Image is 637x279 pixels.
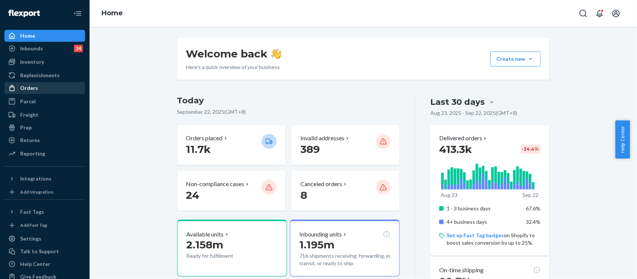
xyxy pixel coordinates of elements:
[70,6,85,21] button: Close Navigation
[576,6,591,21] button: Open Search Box
[186,189,200,201] span: 24
[20,208,44,216] div: Fast Tags
[609,6,624,21] button: Open account menu
[177,171,285,211] button: Non-compliance cases 24
[187,238,224,251] span: 2.158m
[430,96,485,108] div: Last 30 days
[4,30,85,42] a: Home
[4,95,85,107] a: Parcel
[8,10,40,17] img: Flexport logo
[4,82,85,94] a: Orders
[20,72,60,79] div: Replenishments
[20,235,41,242] div: Settings
[186,143,211,156] span: 11.7k
[4,173,85,185] button: Integrations
[4,245,85,257] a: Talk to Support
[300,189,307,201] span: 8
[20,150,45,157] div: Reporting
[4,69,85,81] a: Replenishments
[96,3,129,24] ol: breadcrumbs
[291,171,400,211] button: Canceled orders 8
[439,143,472,156] span: 413.3k
[4,258,85,270] a: Help Center
[20,175,51,182] div: Integrations
[522,191,538,199] p: Sep 22
[447,205,520,212] p: 1 - 3 business days
[439,134,488,142] button: Delivered orders
[20,222,47,228] div: Add Fast Tag
[526,219,541,225] span: 32.4%
[290,220,400,276] button: Inbounding units1.195m716 shipments receiving, forwarding, in transit, or ready to ship
[186,47,281,60] h1: Welcome back
[20,260,50,268] div: Help Center
[299,252,390,267] p: 716 shipments receiving, forwarding, in transit, or ready to ship
[447,232,540,247] p: on Shopify to boost sales conversion by up to 25%.
[20,189,53,195] div: Add Integration
[20,111,38,119] div: Freight
[4,122,85,134] a: Prep
[447,218,520,226] p: 4+ business days
[20,124,32,131] div: Prep
[441,191,458,199] p: Aug 23
[4,148,85,160] a: Reporting
[20,84,38,92] div: Orders
[592,6,607,21] button: Open notifications
[490,51,541,66] button: Create new
[300,143,320,156] span: 389
[187,252,256,260] p: Ready for fulfillment
[102,9,123,17] a: Home
[4,188,85,197] a: Add Integration
[300,180,342,188] p: Canceled orders
[615,120,630,159] button: Help Center
[4,233,85,245] a: Settings
[526,205,541,211] span: 67.6%
[4,56,85,68] a: Inventory
[299,238,334,251] span: 1.195m
[20,137,40,144] div: Returns
[439,266,484,275] p: On-time shipping
[186,63,281,71] p: Here’s a quick overview of your business
[271,48,281,59] img: hand-wave emoji
[300,134,344,142] p: Invalid addresses
[4,134,85,146] a: Returns
[177,95,400,107] h3: Today
[186,134,223,142] p: Orders placed
[4,43,85,54] a: Inbounds24
[4,221,85,230] a: Add Fast Tag
[20,58,44,66] div: Inventory
[521,144,541,154] div: -24.4 %
[187,230,224,239] p: Available units
[20,248,59,255] div: Talk to Support
[447,232,504,238] a: Set up Fast Tag badges
[74,45,83,52] div: 24
[299,230,342,239] p: Inbounding units
[177,108,400,116] p: September 22, 2025 ( GMT+8 )
[20,45,43,52] div: Inbounds
[430,109,517,117] p: Aug 23, 2025 - Sep 22, 2025 ( GMT+8 )
[4,109,85,121] a: Freight
[20,32,35,40] div: Home
[291,125,400,165] button: Invalid addresses 389
[177,220,287,276] button: Available units2.158mReady for fulfillment
[177,125,285,165] button: Orders placed 11.7k
[4,206,85,218] button: Fast Tags
[186,180,244,188] p: Non-compliance cases
[20,98,36,105] div: Parcel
